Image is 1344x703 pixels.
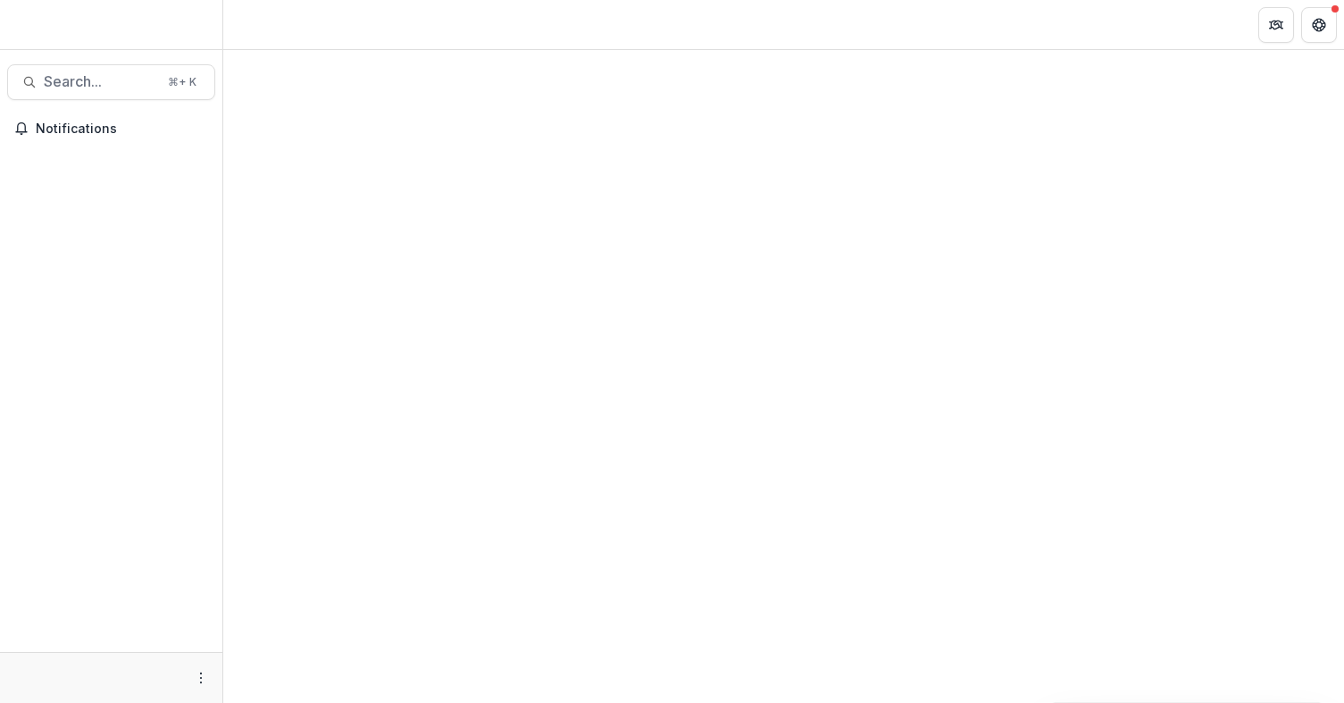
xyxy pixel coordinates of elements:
button: More [190,667,212,689]
span: Search... [44,73,157,90]
button: Notifications [7,114,215,143]
span: Notifications [36,121,208,137]
button: Get Help [1301,7,1337,43]
button: Search... [7,64,215,100]
div: ⌘ + K [164,72,200,92]
nav: breadcrumb [230,12,306,38]
button: Partners [1258,7,1294,43]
